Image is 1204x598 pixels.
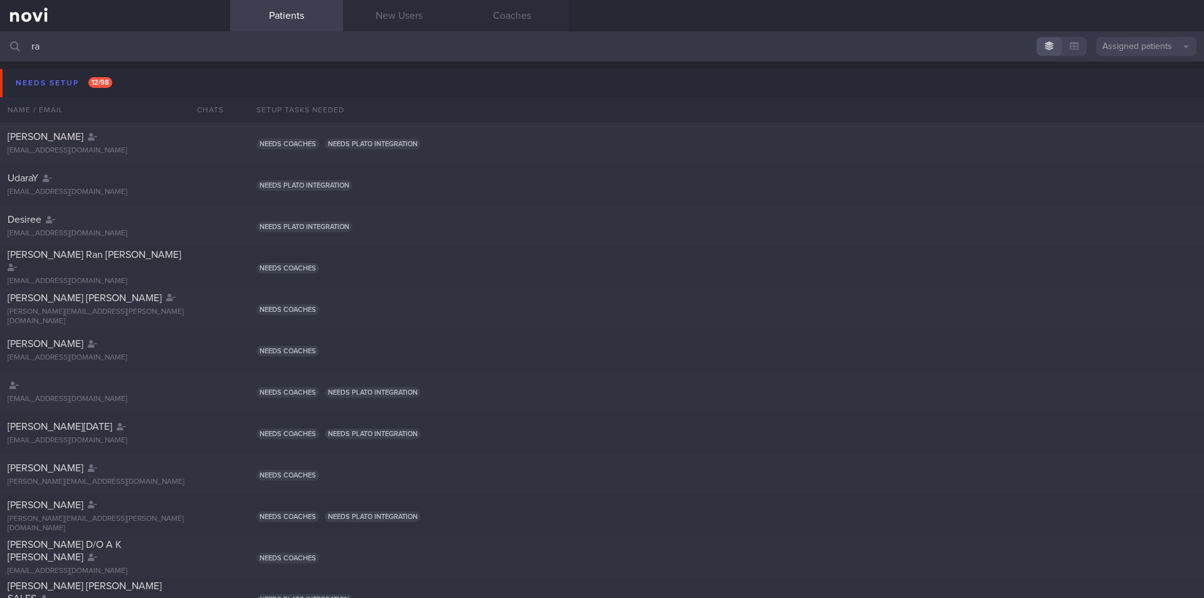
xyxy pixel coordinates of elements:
[256,511,319,522] span: Needs coaches
[325,429,421,439] span: Needs plato integration
[8,229,223,238] div: [EMAIL_ADDRESS][DOMAIN_NAME]
[8,463,83,473] span: [PERSON_NAME]
[8,500,83,510] span: [PERSON_NAME]
[325,387,421,398] span: Needs plato integration
[256,346,319,356] span: Needs coaches
[256,304,319,315] span: Needs coaches
[256,263,319,274] span: Needs coaches
[180,97,230,122] div: Chats
[8,339,83,349] span: [PERSON_NAME]
[325,511,421,522] span: Needs plato integration
[13,75,115,92] div: Needs setup
[256,387,319,398] span: Needs coaches
[8,277,223,286] div: [EMAIL_ADDRESS][DOMAIN_NAME]
[8,293,162,303] span: [PERSON_NAME] [PERSON_NAME]
[8,173,38,183] span: UdaraY
[249,97,1204,122] div: Setup tasks needed
[8,395,223,404] div: [EMAIL_ADDRESS][DOMAIN_NAME]
[8,307,223,326] div: [PERSON_NAME][EMAIL_ADDRESS][PERSON_NAME][DOMAIN_NAME]
[8,422,112,432] span: [PERSON_NAME][DATE]
[256,139,319,149] span: Needs coaches
[8,353,223,363] div: [EMAIL_ADDRESS][DOMAIN_NAME]
[325,139,421,149] span: Needs plato integration
[8,567,223,576] div: [EMAIL_ADDRESS][DOMAIN_NAME]
[1096,37,1196,56] button: Assigned patients
[88,77,112,88] span: 12 / 98
[256,553,319,563] span: Needs coaches
[8,250,181,260] span: [PERSON_NAME] Ran [PERSON_NAME]
[256,470,319,481] span: Needs coaches
[8,436,223,446] div: [EMAIL_ADDRESS][DOMAIN_NAME]
[8,188,223,197] div: [EMAIL_ADDRESS][DOMAIN_NAME]
[256,429,319,439] span: Needs coaches
[8,215,41,225] span: Desiree
[256,180,352,191] span: Needs plato integration
[8,540,122,562] span: [PERSON_NAME] D/O A K [PERSON_NAME]
[8,132,83,142] span: [PERSON_NAME]
[8,515,223,533] div: [PERSON_NAME][EMAIL_ADDRESS][PERSON_NAME][DOMAIN_NAME]
[8,478,223,487] div: [PERSON_NAME][EMAIL_ADDRESS][DOMAIN_NAME]
[8,146,223,156] div: [EMAIL_ADDRESS][DOMAIN_NAME]
[256,222,352,232] span: Needs plato integration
